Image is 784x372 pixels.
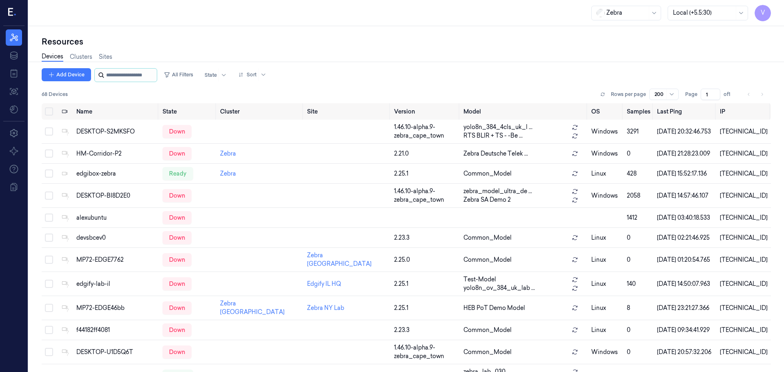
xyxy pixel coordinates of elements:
div: DESKTOP-U1D5Q6T [76,348,156,356]
button: V [755,5,771,21]
button: Add Device [42,68,91,81]
div: down [163,189,192,202]
span: Zebra SA Demo 2 [463,196,511,204]
div: 2.25.1 [394,169,457,178]
div: [DATE] 02:21:46.925 [657,234,713,242]
div: down [163,277,192,290]
a: Zebra [220,170,236,177]
div: [TECHNICAL_ID] [720,127,768,136]
div: [DATE] 23:21:27.366 [657,304,713,312]
button: Select row [45,127,53,136]
span: RTS BLIR + TS - -Be ... [463,131,523,140]
div: 0 [627,149,650,158]
div: 1.46.10-alpha.9-zebra_cape_town [394,187,457,204]
span: Zebra Deutsche Telek ... [463,149,528,158]
button: Select row [45,192,53,200]
a: Zebra NY Lab [307,304,344,312]
button: Select row [45,326,53,334]
div: [TECHNICAL_ID] [720,348,768,356]
th: OS [588,103,624,120]
div: edgibox-zebra [76,169,156,178]
p: windows [591,192,620,200]
p: linux [591,326,620,334]
div: down [163,323,192,336]
div: 8 [627,304,650,312]
div: 0 [627,234,650,242]
button: Select row [45,280,53,288]
div: 2.25.1 [394,304,457,312]
div: DESKTOP-S2MKSFO [76,127,156,136]
div: [TECHNICAL_ID] [720,149,768,158]
button: Select row [45,256,53,264]
div: HM-Corridor-P2 [76,149,156,158]
div: alexubuntu [76,214,156,222]
button: Select row [45,304,53,312]
div: f44182ff4081 [76,326,156,334]
th: IP [717,103,771,120]
th: State [159,103,217,120]
span: Common_Model [463,326,512,334]
div: down [163,147,192,160]
div: MP72-EDGE46bb [76,304,156,312]
p: linux [591,169,620,178]
div: down [163,231,192,244]
div: [DATE] 21:28:23.009 [657,149,713,158]
p: linux [591,280,620,288]
div: [TECHNICAL_ID] [720,256,768,264]
button: Select row [45,348,53,356]
span: Test-Model [463,275,496,284]
th: Model [460,103,588,120]
div: [TECHNICAL_ID] [720,169,768,178]
span: yolo8n_ov_384_uk_lab ... [463,284,535,292]
div: 140 [627,280,650,288]
div: 428 [627,169,650,178]
div: [TECHNICAL_ID] [720,280,768,288]
a: Zebra [GEOGRAPHIC_DATA] [307,252,372,267]
span: Common_Model [463,348,512,356]
button: Select row [45,149,53,158]
div: edgify-lab-il [76,280,156,288]
div: [DATE] 01:20:54.765 [657,256,713,264]
div: Resources [42,36,771,47]
div: 2.25.0 [394,256,457,264]
div: DESKTOP-BI8D2E0 [76,192,156,200]
div: [DATE] 14:57:46.107 [657,192,713,200]
div: 2.25.1 [394,280,457,288]
span: Common_Model [463,256,512,264]
div: [TECHNICAL_ID] [720,214,768,222]
button: All Filters [160,68,196,81]
p: windows [591,348,620,356]
div: 2.23.3 [394,326,457,334]
div: down [163,301,192,314]
p: Rows per page [611,91,646,98]
nav: pagination [743,89,768,100]
a: Zebra [GEOGRAPHIC_DATA] [220,300,285,316]
a: Devices [42,52,63,62]
div: 2.23.3 [394,234,457,242]
div: MP72-EDGE7762 [76,256,156,264]
div: [DATE] 03:40:18.533 [657,214,713,222]
div: [TECHNICAL_ID] [720,192,768,200]
th: Site [304,103,391,120]
div: [DATE] 20:57:32.206 [657,348,713,356]
span: of 1 [724,91,737,98]
a: Sites [99,53,112,61]
div: [TECHNICAL_ID] [720,304,768,312]
span: 68 Devices [42,91,68,98]
a: Edgify IL HQ [307,280,341,287]
div: 0 [627,256,650,264]
div: [DATE] 15:52:17.136 [657,169,713,178]
div: devsbcev0 [76,234,156,242]
div: 0 [627,348,650,356]
button: Select all [45,107,53,116]
span: Page [685,91,697,98]
p: windows [591,149,620,158]
p: linux [591,304,620,312]
div: down [163,253,192,266]
a: Clusters [70,53,92,61]
div: down [163,345,192,359]
div: 2058 [627,192,650,200]
div: 0 [627,326,650,334]
div: ready [163,167,193,180]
